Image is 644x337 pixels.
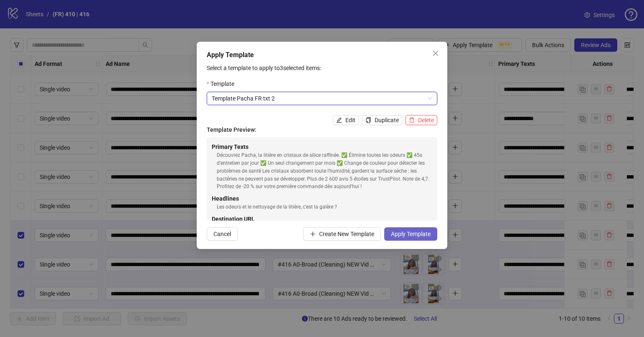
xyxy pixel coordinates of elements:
div: Apply Template [207,50,437,60]
h4: Template Preview: [207,125,437,134]
span: Cancel [213,231,231,237]
span: Duplicate [375,117,399,123]
span: plus [310,231,316,237]
strong: Destination URL [212,216,255,222]
button: Duplicate [362,115,402,125]
button: Close [429,47,442,60]
span: close [432,50,439,57]
button: Cancel [207,227,238,241]
strong: Headlines [212,195,239,202]
span: copy [365,117,371,123]
div: Découvrez Pacha, la litière en cristaux de silice raffinée. ✅ Élimine toutes les odeurs ✅ 45s d'e... [217,151,432,191]
span: Apply Template [391,231,431,237]
span: Edit [345,117,355,123]
p: Select a template to apply to 3 selected items: [207,63,437,73]
span: Template Pacha FR txt 2 [212,92,432,105]
strong: Primary Texts [212,143,248,150]
button: Edit [333,115,359,125]
span: delete [409,117,415,123]
span: edit [336,117,342,123]
span: Create New Template [319,231,374,237]
button: Delete [406,115,437,125]
label: Template [207,79,240,88]
span: Delete [418,117,434,123]
div: Les odeurs et le nettoyage de la litière, c'est la galère ? [217,203,432,211]
button: Create New Template [303,227,381,241]
button: Apply Template [384,227,437,241]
